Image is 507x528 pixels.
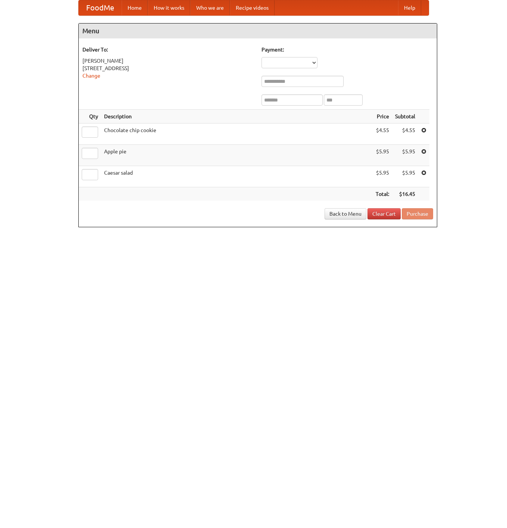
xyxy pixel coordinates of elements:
[373,166,392,187] td: $5.95
[82,46,254,53] h5: Deliver To:
[82,73,100,79] a: Change
[402,208,433,219] button: Purchase
[101,110,373,124] th: Description
[79,0,122,15] a: FoodMe
[101,124,373,145] td: Chocolate chip cookie
[373,110,392,124] th: Price
[392,145,418,166] td: $5.95
[398,0,421,15] a: Help
[262,46,433,53] h5: Payment:
[392,166,418,187] td: $5.95
[392,187,418,201] th: $16.45
[367,208,401,219] a: Clear Cart
[82,65,254,72] div: [STREET_ADDRESS]
[190,0,230,15] a: Who we are
[392,124,418,145] td: $4.55
[373,124,392,145] td: $4.55
[79,110,101,124] th: Qty
[392,110,418,124] th: Subtotal
[101,145,373,166] td: Apple pie
[122,0,148,15] a: Home
[79,24,437,38] h4: Menu
[82,57,254,65] div: [PERSON_NAME]
[373,187,392,201] th: Total:
[101,166,373,187] td: Caesar salad
[148,0,190,15] a: How it works
[373,145,392,166] td: $5.95
[230,0,275,15] a: Recipe videos
[325,208,366,219] a: Back to Menu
